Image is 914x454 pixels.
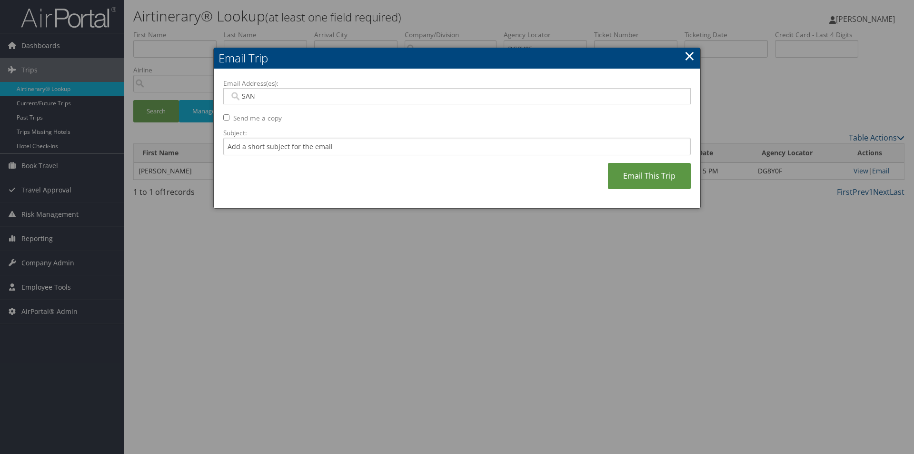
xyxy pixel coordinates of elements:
[223,79,691,88] label: Email Address(es):
[233,113,282,123] label: Send me a copy
[684,46,695,65] a: ×
[223,128,691,138] label: Subject:
[229,91,684,101] input: Email address (Separate multiple email addresses with commas)
[214,48,700,69] h2: Email Trip
[608,163,691,189] a: Email This Trip
[223,138,691,155] input: Add a short subject for the email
